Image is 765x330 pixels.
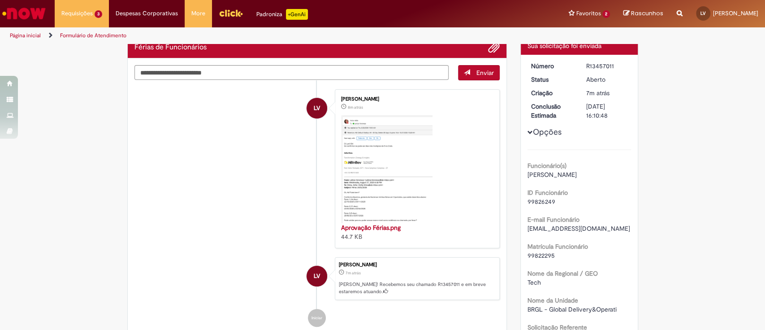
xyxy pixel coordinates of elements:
textarea: Digite sua mensagem aqui... [134,65,449,80]
div: Aberto [586,75,628,84]
div: Leticia Stefano Veronese [307,98,327,119]
b: Matrícula Funcionário [527,242,588,251]
span: 7m atrás [586,89,609,97]
span: Despesas Corporativas [116,9,178,18]
span: LV [700,10,706,16]
span: Favoritos [576,9,601,18]
div: R13457011 [586,62,628,70]
b: ID Funcionário [527,189,568,197]
span: Sua solicitação foi enviada [527,42,601,50]
span: Requisições [61,9,93,18]
div: [DATE] 16:10:48 [586,102,628,120]
p: [PERSON_NAME]! Recebemos seu chamado R13457011 e em breve estaremos atuando. [339,281,495,295]
span: BRGL - Global Delivery&Operati [527,305,617,313]
span: Rascunhos [631,9,663,18]
dt: Conclusão Estimada [524,102,579,120]
span: 99822295 [527,251,555,260]
span: 7m atrás [346,270,361,276]
span: LV [314,97,320,119]
span: 99826249 [527,198,555,206]
b: Nome da Unidade [527,296,578,304]
div: Leticia Stefano Veronese [307,266,327,286]
div: [PERSON_NAME] [339,262,495,268]
time: 28/08/2025 11:10:45 [346,270,361,276]
span: Enviar [476,69,494,77]
li: Leticia Stefano Veronese [134,257,500,300]
div: [PERSON_NAME] [341,97,490,102]
p: +GenAi [286,9,308,20]
a: Formulário de Atendimento [60,32,126,39]
span: More [191,9,205,18]
div: 28/08/2025 11:10:45 [586,88,628,97]
span: [PERSON_NAME] [527,171,577,179]
span: [EMAIL_ADDRESS][DOMAIN_NAME] [527,224,630,233]
span: [PERSON_NAME] [713,9,758,17]
span: 8m atrás [348,105,363,110]
div: 44.7 KB [341,223,490,241]
b: E-mail Funcionário [527,216,579,224]
dt: Status [524,75,579,84]
a: Aprovação Férias.png [341,224,401,232]
b: Funcionário(s) [527,162,566,170]
h2: Férias de Funcionários Histórico de tíquete [134,44,207,52]
dt: Número [524,62,579,70]
ul: Trilhas de página [7,27,503,44]
a: Rascunhos [623,9,663,18]
img: click_logo_yellow_360x200.png [219,6,243,20]
time: 28/08/2025 11:10:10 [348,105,363,110]
img: ServiceNow [1,4,47,22]
span: 3 [95,10,102,18]
button: Adicionar anexos [488,42,500,53]
div: Padroniza [256,9,308,20]
dt: Criação [524,88,579,97]
span: 2 [602,10,610,18]
a: Página inicial [10,32,41,39]
span: LV [314,265,320,287]
b: Nome da Regional / GEO [527,269,598,277]
span: Tech [527,278,541,286]
button: Enviar [458,65,500,80]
